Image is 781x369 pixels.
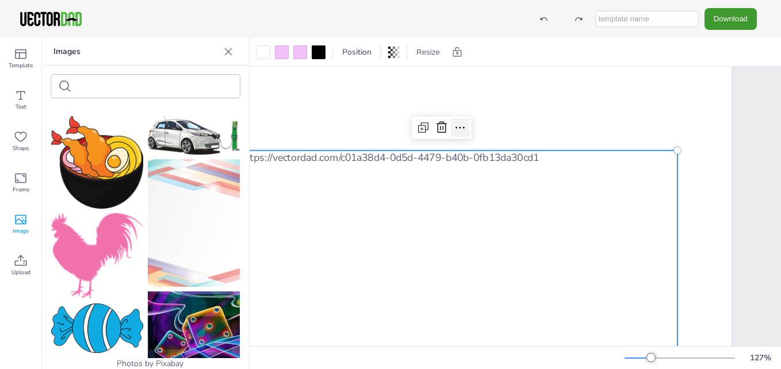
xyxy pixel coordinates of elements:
span: Position [340,47,374,57]
img: given-67935_150.jpg [148,291,240,360]
input: template name [596,11,699,27]
span: Upload [12,268,30,277]
div: Photos by [42,358,249,369]
span: Template [9,61,33,70]
span: Image [13,226,29,236]
span: Text [16,102,26,112]
p: Images [53,38,219,66]
img: candy-6887678_150.png [51,303,143,352]
button: Download [705,8,757,29]
img: cock-1893885_150.png [51,213,143,299]
span: Shape [13,144,29,153]
div: 127 % [746,352,774,363]
button: Resize [412,43,445,61]
img: VectorDad-1.png [18,10,83,28]
a: Pixabay [156,358,183,369]
img: noodle-3899206_150.png [51,116,143,209]
img: background-1829559_150.png [148,159,240,287]
span: Frame [13,185,29,194]
img: car-3321668_150.png [148,116,240,155]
